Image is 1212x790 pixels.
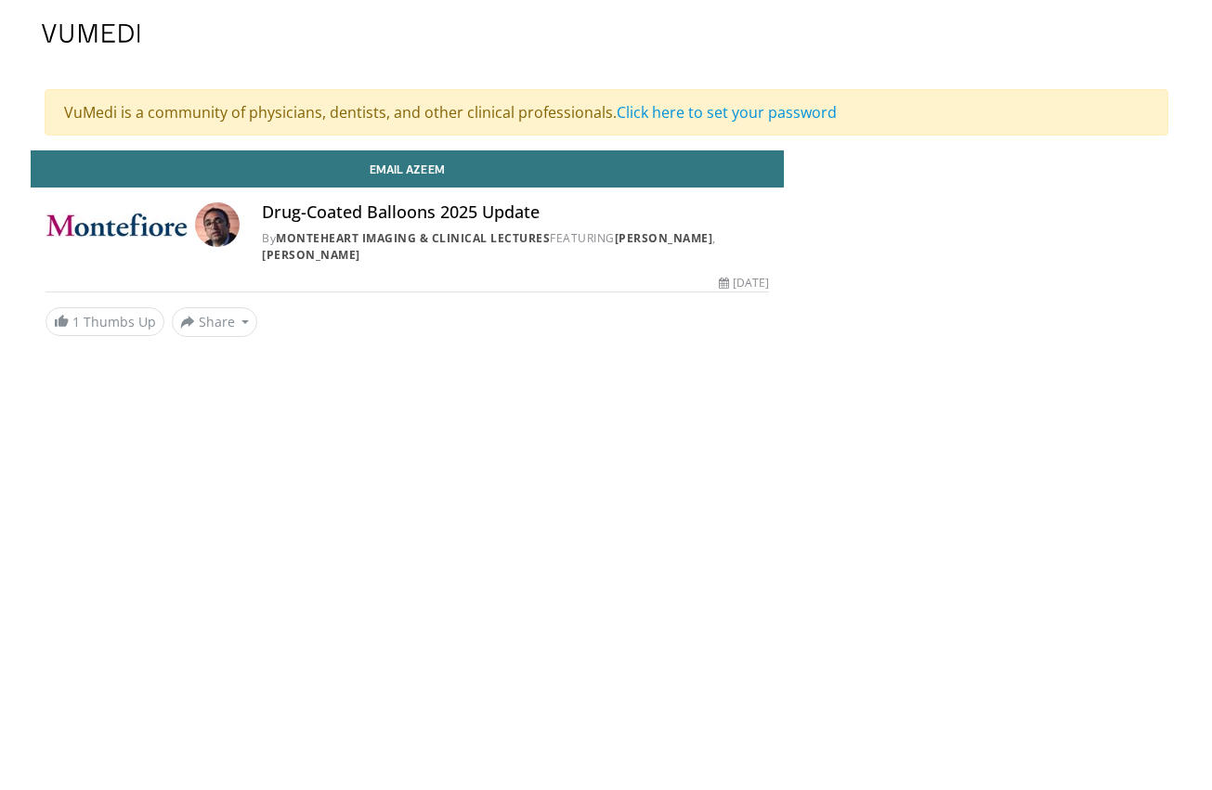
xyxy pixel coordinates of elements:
[172,307,258,337] button: Share
[615,230,713,246] a: [PERSON_NAME]
[262,247,360,263] a: [PERSON_NAME]
[719,275,769,291] div: [DATE]
[262,230,769,264] div: By FEATURING ,
[42,24,140,43] img: VuMedi Logo
[46,202,189,247] img: MonteHeart Imaging & Clinical Lectures
[31,150,785,188] a: Email Azeem
[276,230,550,246] a: MonteHeart Imaging & Clinical Lectures
[195,202,240,247] img: Avatar
[45,89,1168,136] div: VuMedi is a community of physicians, dentists, and other clinical professionals.
[46,307,164,336] a: 1 Thumbs Up
[617,102,837,123] a: Click here to set your password
[72,313,80,330] span: 1
[262,202,769,223] h4: Drug-Coated Balloons 2025 Update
